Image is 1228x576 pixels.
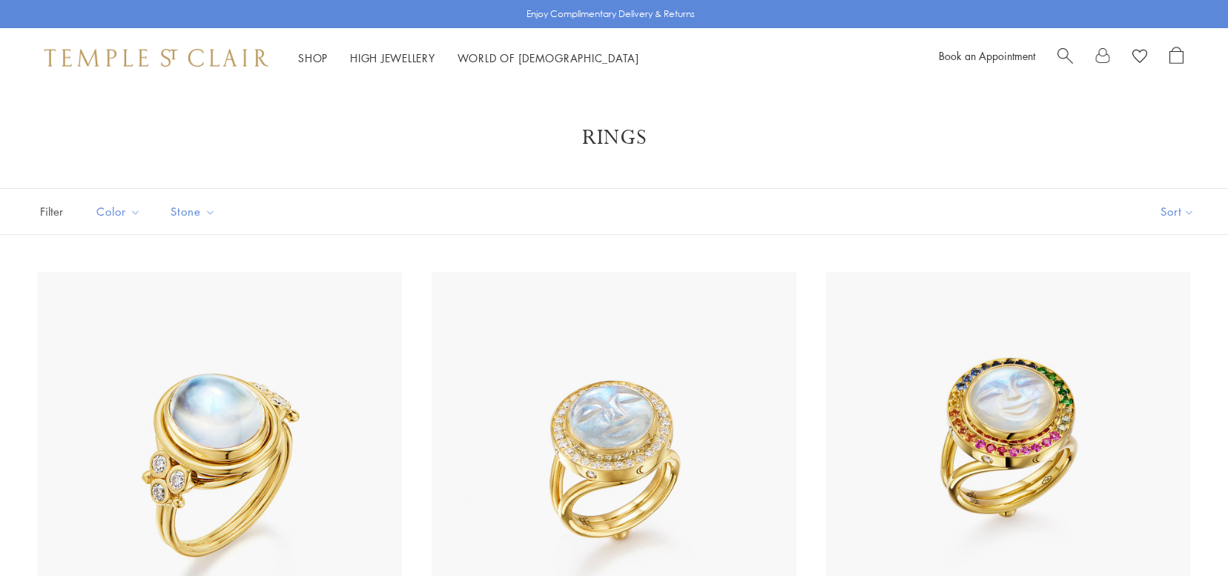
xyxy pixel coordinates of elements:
button: Show sort by [1127,189,1228,234]
span: Stone [163,202,227,221]
h1: Rings [59,125,1169,151]
a: Book an Appointment [939,48,1035,63]
span: Color [89,202,152,221]
a: View Wishlist [1132,47,1147,69]
img: Temple St. Clair [44,49,268,67]
a: Search [1057,47,1073,69]
button: Color [85,195,152,228]
a: ShopShop [298,50,328,65]
a: High JewelleryHigh Jewellery [350,50,435,65]
nav: Main navigation [298,49,639,67]
p: Enjoy Complimentary Delivery & Returns [526,7,695,21]
a: World of [DEMOGRAPHIC_DATA]World of [DEMOGRAPHIC_DATA] [458,50,639,65]
a: Open Shopping Bag [1169,47,1184,69]
button: Stone [159,195,227,228]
